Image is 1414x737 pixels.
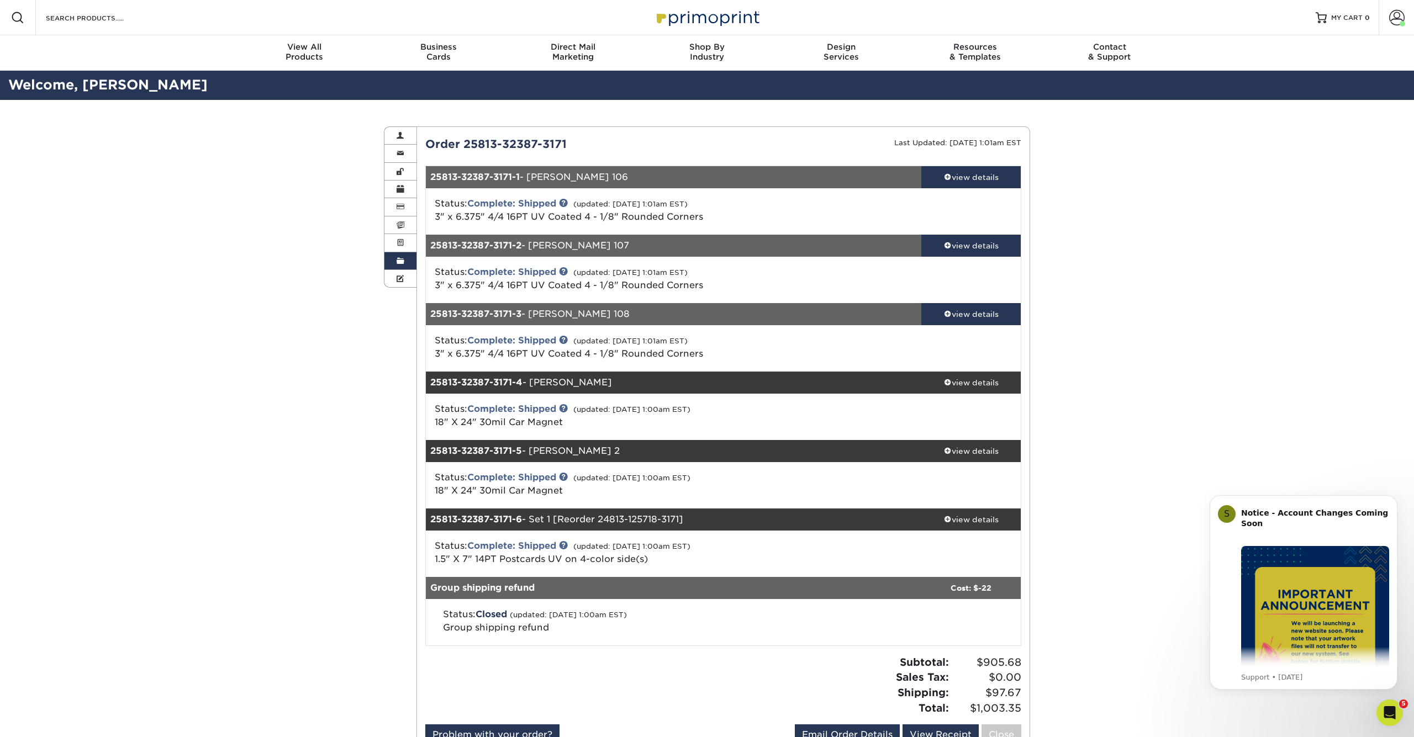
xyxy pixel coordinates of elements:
[443,622,549,633] span: Group shipping refund
[372,35,506,71] a: BusinessCards
[908,42,1042,52] span: Resources
[506,42,640,62] div: Marketing
[45,11,152,24] input: SEARCH PRODUCTS.....
[921,172,1021,183] div: view details
[467,267,556,277] a: Complete: Shipped
[951,584,991,592] strong: Cost: $-22
[573,200,688,208] small: (updated: [DATE] 1:01am EST)
[467,335,556,346] a: Complete: Shipped
[921,440,1021,462] a: view details
[573,474,690,482] small: (updated: [DATE] 1:00am EST)
[921,240,1021,251] div: view details
[238,35,372,71] a: View AllProducts
[430,172,520,182] strong: 25813-32387-3171-1
[435,608,820,634] div: Status:
[238,42,372,52] span: View All
[952,670,1021,685] span: $0.00
[774,42,908,62] div: Services
[238,42,372,62] div: Products
[900,656,949,668] strong: Subtotal:
[426,471,822,497] div: Status:
[1365,14,1370,22] span: 0
[435,348,703,359] span: 3" x 6.375" 4/4 16PT UV Coated 4 - 1/8" Rounded Corners
[430,446,522,456] strong: 25813-32387-3171-5
[1193,485,1414,696] iframe: Intercom notifications message
[426,508,922,531] div: - Set 1 [Reorder 24813-125718-3171]
[908,42,1042,62] div: & Templates
[426,440,922,462] div: - [PERSON_NAME] 2
[1042,35,1176,71] a: Contact& Support
[430,240,521,251] strong: 25813-32387-3171-2
[573,542,690,550] small: (updated: [DATE] 1:00am EST)
[467,540,556,551] a: Complete: Shipped
[510,611,627,619] small: (updated: [DATE] 1:00am EST)
[476,609,507,619] span: Closed
[921,446,1021,457] div: view details
[426,303,922,325] div: - [PERSON_NAME] 108
[417,136,724,152] div: Order 25813-32387-3171
[952,701,1021,716] span: $1,003.35
[435,417,563,427] a: 18" X 24" 30mil Car Magnet
[952,685,1021,701] span: $97.67
[467,198,556,209] a: Complete: Shipped
[573,405,690,413] small: (updated: [DATE] 1:00am EST)
[921,377,1021,388] div: view details
[774,42,908,52] span: Design
[435,211,703,222] span: 3" x 6.375" 4/4 16PT UV Coated 4 - 1/8" Rounded Corners
[426,197,822,224] div: Status:
[921,235,1021,257] a: view details
[921,303,1021,325] a: view details
[640,42,774,62] div: Industry
[919,702,949,714] strong: Total:
[435,280,703,290] span: 3" x 6.375" 4/4 16PT UV Coated 4 - 1/8" Rounded Corners
[426,334,822,360] div: Status:
[372,42,506,62] div: Cards
[1399,699,1408,708] span: 5
[426,166,922,188] div: - [PERSON_NAME] 106
[467,404,556,414] a: Complete: Shipped
[921,514,1021,525] div: view details
[640,42,774,52] span: Shop By
[506,35,640,71] a: Direct MailMarketing
[372,42,506,52] span: Business
[1376,699,1403,726] iframe: Intercom live chat
[952,655,1021,670] span: $905.68
[435,485,563,496] a: 18" X 24" 30mil Car Magnet
[921,508,1021,531] a: view details
[430,514,522,524] strong: 25813-32387-3171-6
[921,309,1021,320] div: view details
[426,235,922,257] div: - [PERSON_NAME] 107
[430,377,523,388] strong: 25813-32387-3171-4
[1042,42,1176,62] div: & Support
[894,139,1021,147] small: Last Updated: [DATE] 1:01am EST
[430,582,535,593] strong: Group shipping refund
[573,337,688,345] small: (updated: [DATE] 1:01am EST)
[506,42,640,52] span: Direct Mail
[3,703,94,733] iframe: Google Customer Reviews
[573,268,688,277] small: (updated: [DATE] 1:01am EST)
[426,372,922,394] div: - [PERSON_NAME]
[430,309,521,319] strong: 25813-32387-3171-3
[426,266,822,292] div: Status:
[640,35,774,71] a: Shop ByIndustry
[1042,42,1176,52] span: Contact
[426,402,822,429] div: Status:
[908,35,1042,71] a: Resources& Templates
[921,166,1021,188] a: view details
[896,671,949,683] strong: Sales Tax:
[898,686,949,698] strong: Shipping:
[921,372,1021,394] a: view details
[467,472,556,483] a: Complete: Shipped
[435,554,648,564] span: 1.5" X 7" 14PT Postcards UV on 4-color side(s)
[1331,13,1363,23] span: MY CART
[774,35,908,71] a: DesignServices
[426,539,822,566] div: Status:
[652,6,762,29] img: Primoprint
